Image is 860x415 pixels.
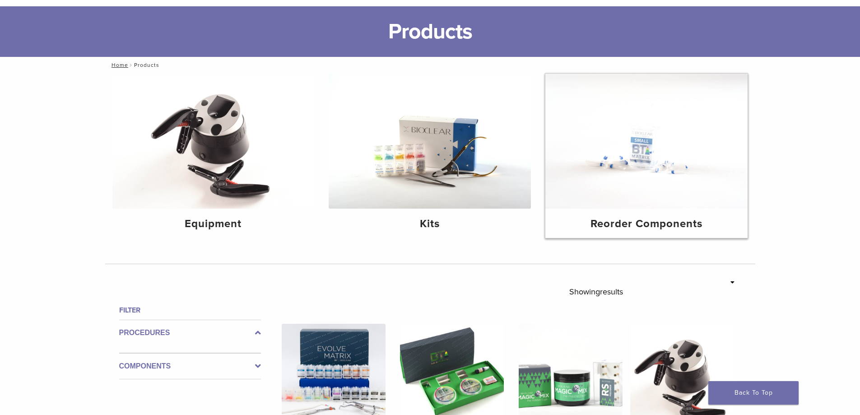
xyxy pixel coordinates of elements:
label: Components [119,361,261,372]
h4: Filter [119,305,261,316]
label: Procedures [119,327,261,338]
a: Kits [329,74,531,238]
a: Back To Top [708,381,799,405]
nav: Products [105,57,755,73]
a: Equipment [112,74,315,238]
h4: Reorder Components [553,216,740,232]
p: Showing results [569,282,623,301]
h4: Equipment [120,216,307,232]
img: Equipment [112,74,315,209]
h4: Kits [336,216,524,232]
a: Reorder Components [545,74,748,238]
img: Kits [329,74,531,209]
img: Reorder Components [545,74,748,209]
a: Home [109,62,128,68]
span: / [128,63,134,67]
